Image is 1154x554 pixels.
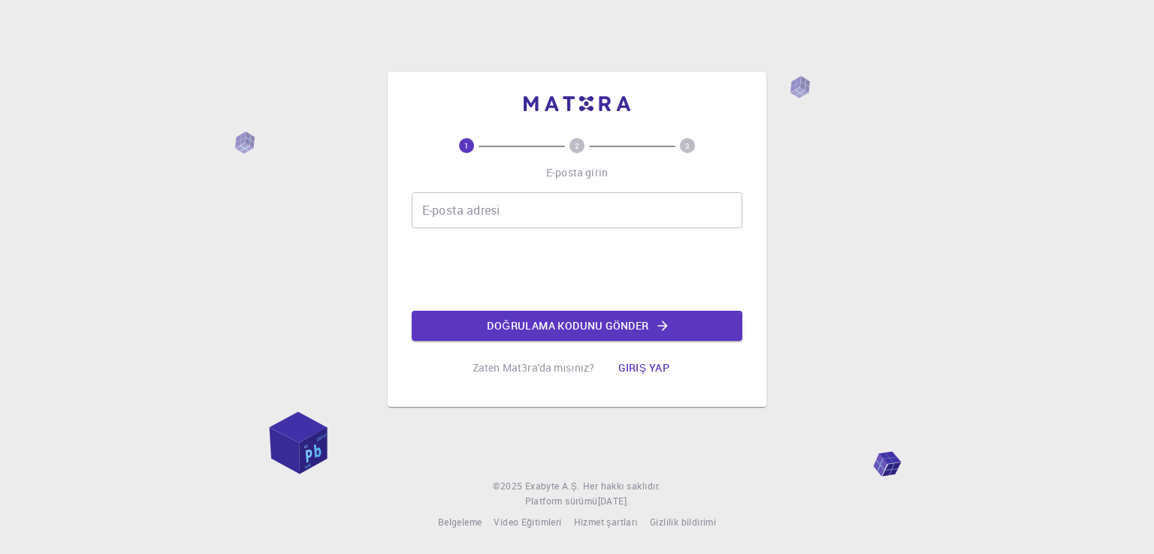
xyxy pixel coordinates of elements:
text: 3 [685,140,690,151]
font: 2025 [500,480,523,492]
font: Giriş yap [618,360,669,375]
font: E-posta girin [546,165,608,179]
a: Video Eğitimleri [494,515,561,530]
font: Exabyte A.Ş. [525,480,580,492]
a: Gizlilik bildirimi [650,515,716,530]
a: Belgeleme [438,515,482,530]
text: 1 [464,140,469,151]
button: Doğrulama kodunu gönder [412,311,742,341]
button: Giriş yap [606,353,681,383]
a: [DATE]. [598,494,630,509]
a: Exabyte A.Ş. [525,479,580,494]
iframe: reCAPTCHA [463,240,691,299]
font: . [627,495,629,507]
font: Zaten Mat3ra'da mısınız? [473,360,594,375]
font: Hizmet şartları [574,516,638,528]
font: Video Eğitimleri [494,516,561,528]
font: Doğrulama kodunu gönder [487,318,648,333]
font: Belgeleme [438,516,482,528]
font: Platform sürümü [525,495,598,507]
text: 2 [575,140,579,151]
font: © [493,480,500,492]
a: Hizmet şartları [574,515,638,530]
font: [DATE] [598,495,627,507]
font: Gizlilik bildirimi [650,516,716,528]
font: Her hakkı saklıdır. [583,480,661,492]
